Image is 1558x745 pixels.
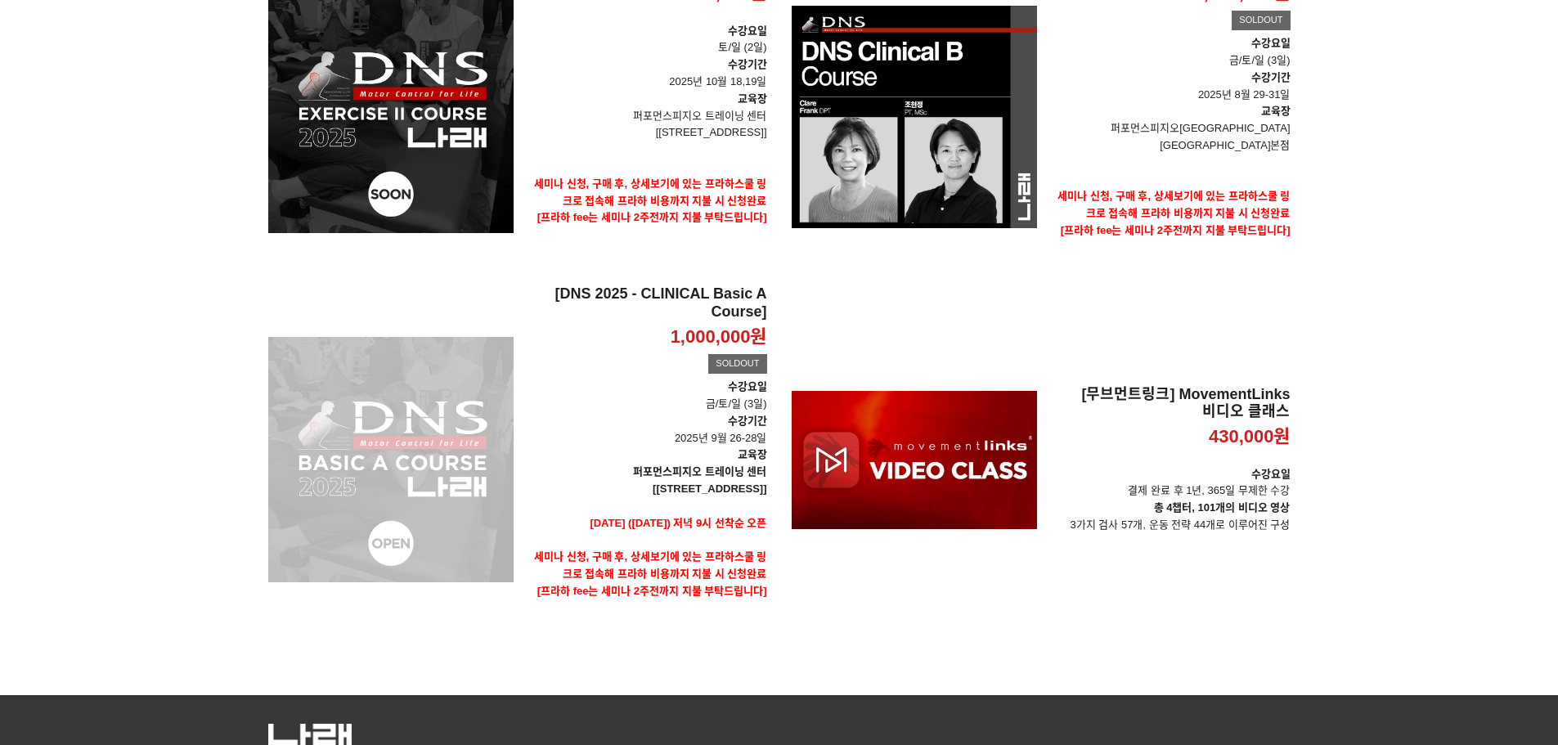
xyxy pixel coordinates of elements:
strong: 수강기간 [728,58,767,70]
span: [프라하 fee는 세미나 2주전까지 지불 부탁드립니다] [1061,224,1291,236]
p: 2025년 9월 26-28일 [526,413,767,447]
strong: 퍼포먼스피지오 트레이닝 센터 [633,465,766,478]
strong: 세미나 신청, 구매 후, 상세보기에 있는 프라하스쿨 링크로 접속해 프라하 비용까지 지불 시 신청완료 [1057,190,1291,219]
p: 2025년 10월 18,19일 [526,56,767,91]
strong: 수강요일 [1251,37,1291,49]
h2: [DNS 2025 - CLINICAL Basic A Course] [526,285,767,321]
strong: 교육장 [738,448,767,460]
span: [프라하 fee는 세미나 2주전까지 지불 부탁드립니다] [537,585,767,597]
span: [DATE] ([DATE]) 저녁 9시 선착순 오픈 [590,517,766,529]
strong: 세미나 신청, 구매 후, 상세보기에 있는 프라하스쿨 링크로 접속해 프라하 비용까지 지불 시 신청완료 [534,177,767,207]
p: 결제 완료 후 1년, 365일 무제한 수강 [1049,466,1291,500]
p: 3가지 검사 57개, 운동 전략 44개로 이루어진 구성 [1049,500,1291,534]
strong: 세미나 신청, 구매 후, 상세보기에 있는 프라하스쿨 링크로 접속해 프라하 비용까지 지불 시 신청완료 [534,550,767,580]
p: 2025년 8월 29-31일 [1049,70,1291,104]
div: SOLDOUT [708,354,766,374]
p: 토/일 (2일) [526,23,767,57]
a: [무브먼트링크] MovementLinks 비디오 클래스 430,000원 수강요일결제 완료 후 1년, 365일 무제한 수강총 4챕터, 101개의 비디오 영상3가지 검사 57개,... [1049,386,1291,534]
strong: 수강기간 [728,415,767,427]
h2: [무브먼트링크] MovementLinks 비디오 클래스 [1049,386,1291,421]
p: [[STREET_ADDRESS]] [526,124,767,141]
strong: 수강요일 [728,380,767,393]
strong: 총 4챕터, 101개의 비디오 영상 [1154,501,1291,514]
p: 430,000원 [1209,425,1291,449]
p: 금/토/일 (3일) [526,379,767,413]
span: [프라하 fee는 세미나 2주전까지 지불 부탁드립니다] [537,211,767,223]
p: 1,000,000원 [671,325,767,349]
div: SOLDOUT [1232,11,1290,30]
p: 금/토/일 (3일) [1049,52,1291,70]
p: 퍼포먼스피지오 트레이닝 센터 [526,108,767,125]
strong: 수강요일 [1251,468,1291,480]
img: 5c63318082161.png [268,724,352,745]
p: 퍼포먼스피지오[GEOGRAPHIC_DATA] [GEOGRAPHIC_DATA]본점 [1049,120,1291,155]
a: [DNS 2025 - CLINICAL Basic A Course] 1,000,000원 SOLDOUT 수강요일금/토/일 (3일)수강기간 2025년 9월 26-28일교육장퍼포먼스... [526,285,767,634]
strong: 교육장 [738,92,767,105]
strong: 교육장 [1261,105,1291,117]
strong: 수강기간 [1251,71,1291,83]
strong: 수강요일 [728,25,767,37]
strong: [[STREET_ADDRESS]] [653,482,766,495]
